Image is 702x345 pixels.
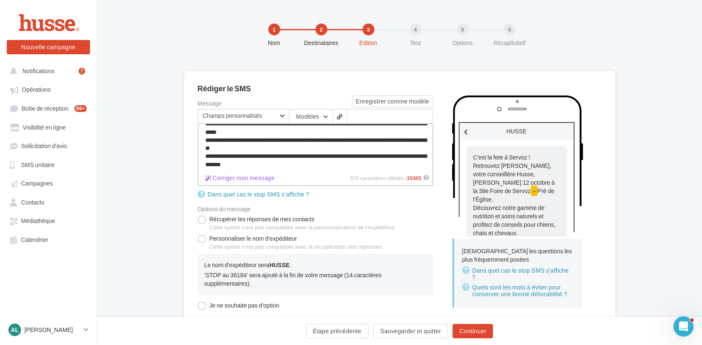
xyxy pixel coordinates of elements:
div: Edition [342,39,395,47]
div: Options du message [198,206,433,212]
button: Enregistrer comme modèle [352,96,433,107]
a: Dans quel cas le stop SMS s'affiche ? [462,265,574,282]
button: Notifications 7 [5,63,88,78]
a: Calendrier [5,232,92,247]
span: C'est la fete à Servoz ! Retrouvez [PERSON_NAME], votre conseillère Husse, [PERSON_NAME] 12 octob... [473,154,556,279]
span: Champs personnalisés [203,113,278,119]
span: Visibilité en ligne [23,124,66,131]
a: Opérations [5,82,92,97]
div: 7 [79,68,85,74]
label: Message [198,101,352,106]
a: Dans quel cas le stop SMS s’affiche ? [198,189,313,199]
div: Rédiger le SMS [198,85,601,92]
span: SMS [407,175,421,182]
span: Notifications [22,67,54,74]
span: – [531,186,538,196]
div: 99+ [74,105,87,112]
button: 370 caractères utilisés -3SMS [202,173,278,183]
span: HUSSE [269,261,289,268]
span: Médiathèque [21,218,55,225]
div: Le nom d'expéditeur sera . [204,261,426,269]
a: Campagnes [5,175,92,191]
div: Récapitulatif [483,39,537,47]
a: Médiathèque [5,213,92,228]
label: Je ne souhaite pas d'option [198,302,279,310]
label: Récupérer les réponses de mes contacts [198,215,395,231]
span: Contacts [21,199,44,206]
span: Calendrier [21,236,48,243]
div: 5 [457,24,469,35]
div: Nom [247,39,301,47]
div: 6 [504,24,516,35]
div: 'STOP au 36184' sera ajouté à la fin de votre message (14 caractères supplémentaires). [204,271,426,288]
iframe: Intercom live chat [673,316,694,337]
div: Cette option n'est pas compatible avec la personnalisation de l'expéditeur [209,224,395,231]
button: Étape précédente [306,324,368,338]
span: - [405,175,422,182]
span: Select box activate [198,109,289,123]
button: Nouvelle campagne [7,40,90,54]
span: 370 caractères utilisés [350,175,404,182]
span: Opérations [22,86,50,93]
a: SMS unitaire [5,157,92,172]
span: SMS unitaire [21,161,54,168]
div: Destinataires [294,39,348,47]
button: Modèles [289,109,333,124]
button: Sauvegarder et quitter [373,324,448,338]
span: Al [11,326,19,334]
span: Campagnes [21,180,53,187]
div: 3 [363,24,374,35]
div: 1 [268,24,280,35]
div: 4 [410,24,421,35]
a: Visibilité en ligne [5,119,92,135]
button: Continuer [453,324,493,338]
a: Quels sont les mots à éviter pour conserver une bonne délivrabilité ? [462,282,574,299]
div: Options [436,39,490,47]
div: 2 [315,24,327,35]
div: Test [389,39,442,47]
span: Sollicitation d'avis [21,143,67,150]
div: Cette option n'est pas compatible avec la récupération des réponses [209,243,382,251]
label: Personnaliser le nom d'expéditeur [198,235,382,254]
a: Al [PERSON_NAME] [7,322,90,338]
p: [PERSON_NAME] [24,326,80,334]
p: [DEMOGRAPHIC_DATA] les questions les plus fréquemment posées [462,247,574,264]
span: Boîte de réception [21,105,69,112]
a: Contacts [5,194,92,210]
div: HUSSE [460,123,574,140]
a: Sollicitation d'avis [5,138,92,153]
a: Boîte de réception99+ [5,101,92,116]
span: 3 [407,175,410,182]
